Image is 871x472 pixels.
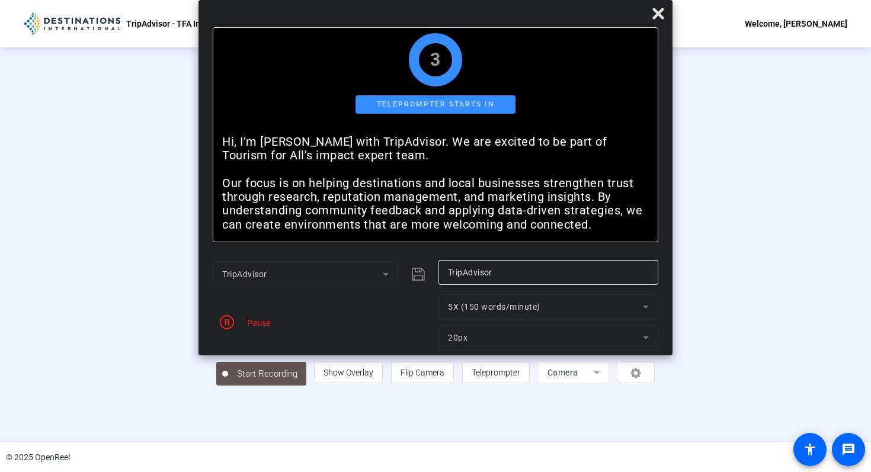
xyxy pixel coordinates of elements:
[472,368,520,377] span: Teleprompter
[222,135,649,176] p: Hi, I’m [PERSON_NAME] with TripAdvisor. We are excited to be part of Tourism for All’s impact exp...
[803,442,817,457] mat-icon: accessibility
[6,451,70,464] div: © 2025 OpenReel
[241,316,271,329] div: Pause
[745,17,847,31] div: Welcome, [PERSON_NAME]
[222,176,649,246] p: Our focus is on helping destinations and local businesses strengthen trust through research, repu...
[841,442,856,457] mat-icon: message
[24,12,120,36] img: OpenReel logo
[324,368,373,377] span: Show Overlay
[356,95,515,114] div: Teleprompter starts in
[126,17,245,31] p: TripAdvisor - TFA Impact Expert
[430,53,441,67] div: 3
[228,367,306,381] span: Start Recording
[401,368,444,377] span: Flip Camera
[448,265,649,280] input: Title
